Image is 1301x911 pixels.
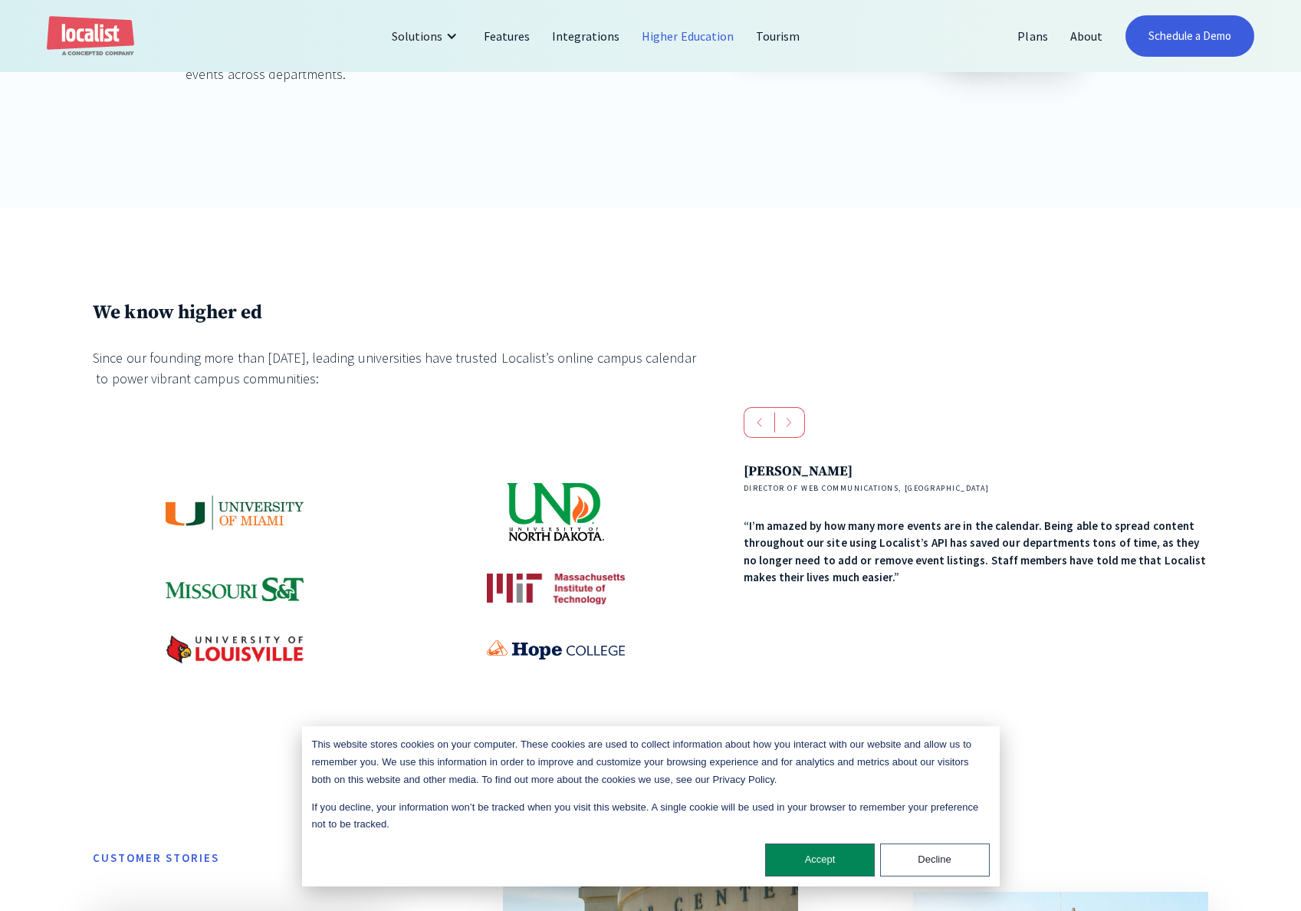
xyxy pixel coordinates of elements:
img: Massachusetts Institute of Technology logo [487,574,625,604]
h4: Director of Web Communications, [GEOGRAPHIC_DATA] [744,482,1208,494]
img: University of Louisville logo [166,635,304,663]
p: This website stores cookies on your computer. These cookies are used to collect information about... [312,736,990,788]
img: Hope College logo [487,640,625,659]
div: previous slide [744,407,775,438]
a: Features [473,18,541,54]
img: University of Miami logo [166,495,304,531]
div: Solutions [392,27,442,45]
h3: We know higher ed [93,301,697,324]
a: Schedule a Demo [1125,15,1255,57]
div: 1 of 3 [744,461,1208,586]
div: Since our founding more than [DATE], leading universities have trusted Localist’s online campus c... [93,347,697,389]
div: next slide [774,407,805,438]
button: Decline [880,844,990,876]
div: “I’m amazed by how many more events are in the calendar. Being able to spread content throughout ... [744,518,1208,587]
a: Plans [1007,18,1059,54]
p: If you decline, your information won’t be tracked when you visit this website. A single cookie wi... [312,799,990,834]
img: University of North Dakota logo [506,482,606,543]
button: Accept [765,844,875,876]
div: carousel [744,407,1208,603]
a: home [47,16,134,57]
a: Higher Education [631,18,745,54]
h6: CUstomer stories [93,850,1208,867]
div: Cookie banner [302,726,1000,886]
a: About [1060,18,1114,54]
strong: [PERSON_NAME] [744,462,853,480]
img: Missouri S&T logo [166,577,304,601]
a: Integrations [541,18,631,54]
a: Tourism [745,18,811,54]
div: Solutions [380,18,473,54]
